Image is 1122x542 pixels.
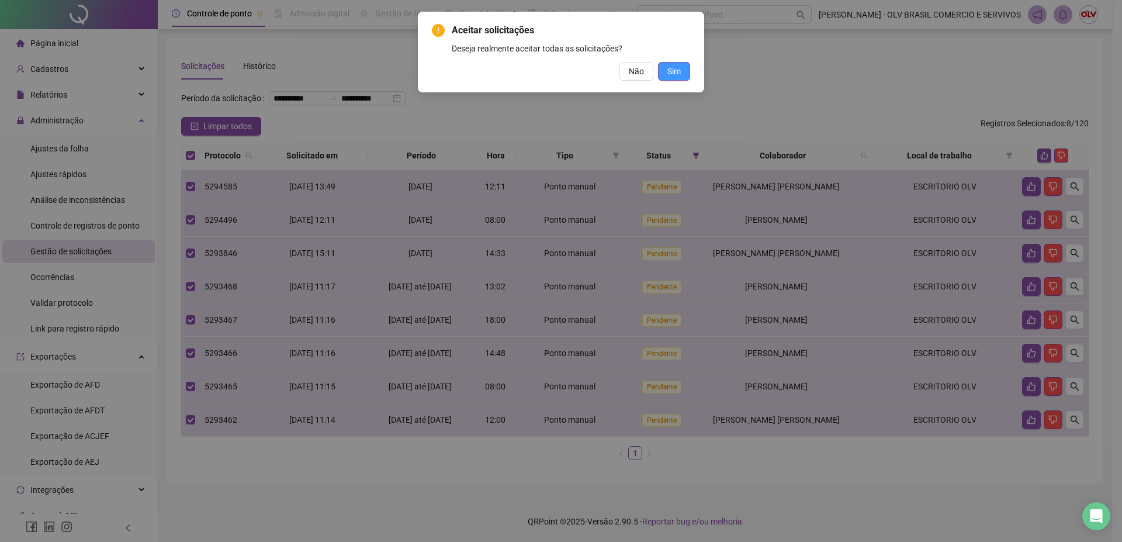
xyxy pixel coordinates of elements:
[667,65,681,78] span: Sim
[619,62,653,81] button: Não
[432,24,445,37] span: exclamation-circle
[629,65,644,78] span: Não
[452,23,690,37] span: Aceitar solicitações
[1082,502,1110,530] div: Open Intercom Messenger
[452,42,690,55] div: Deseja realmente aceitar todas as solicitações?
[658,62,690,81] button: Sim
